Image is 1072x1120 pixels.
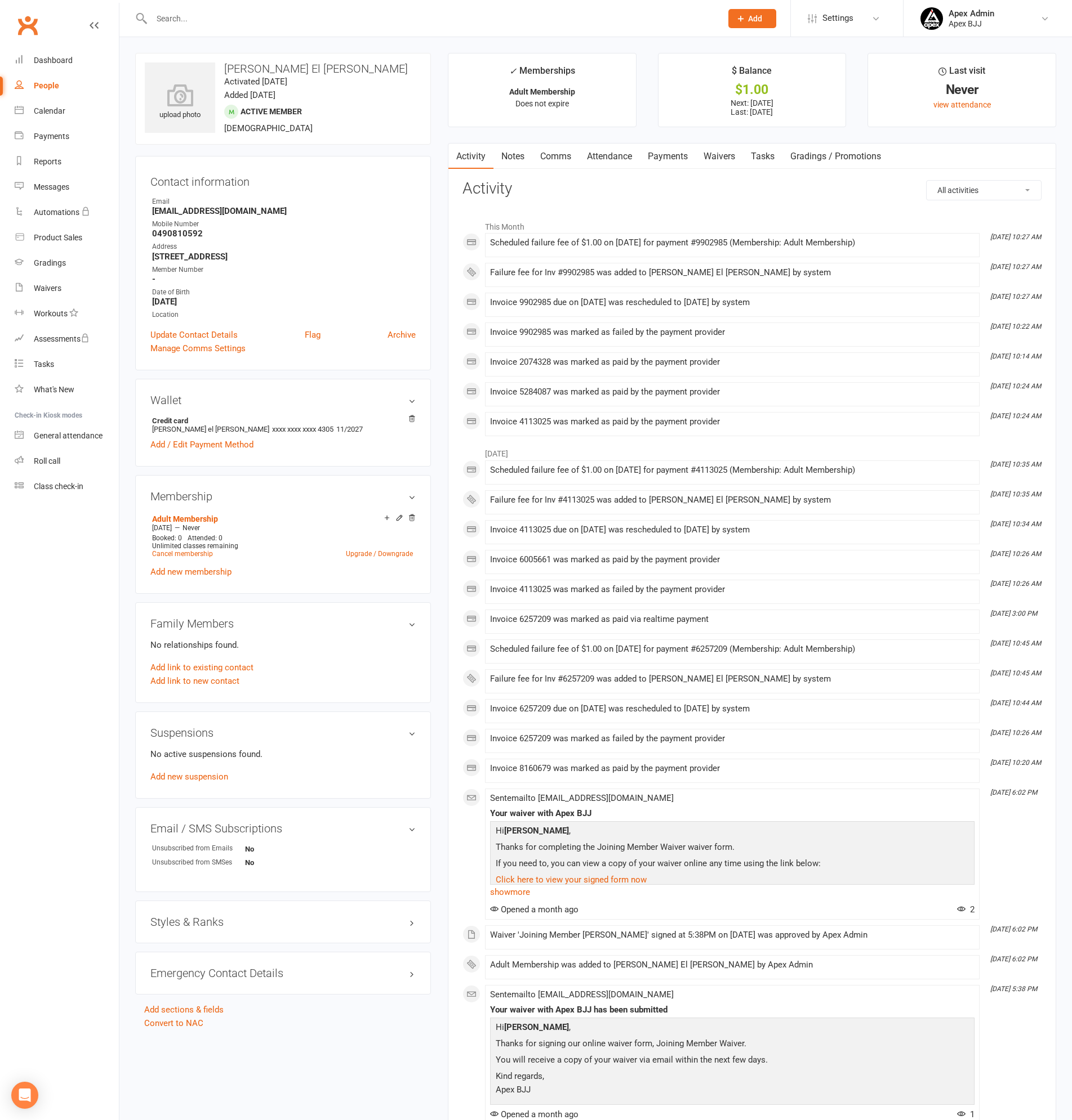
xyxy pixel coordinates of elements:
span: Does not expire [515,99,569,108]
div: Invoice 9902985 was marked as failed by the payment provider [490,328,975,337]
div: Tasks [34,360,54,369]
div: Date of Birth [152,287,416,298]
a: Upgrade / Downgrade [346,550,413,558]
a: Workouts [15,301,119,326]
h3: Email / SMS Subscriptions [150,822,416,835]
span: Active member [241,107,302,116]
p: Hi , [493,1020,972,1037]
div: Messages [34,182,69,191]
a: Reports [15,149,119,174]
strong: Adult Membership [509,87,575,96]
a: Add / Edit Payment Method [150,438,253,451]
span: Attended: 0 [188,534,223,542]
i: [DATE] 10:20 AM [990,759,1041,767]
a: Update Contact Details [150,328,238,342]
a: Calendar [15,98,119,124]
div: Invoice 4113025 due on [DATE] was rescheduled to [DATE] by system [490,525,975,535]
a: People [15,73,119,98]
li: [PERSON_NAME] el [PERSON_NAME] [150,415,416,435]
div: Automations [34,208,79,217]
a: Add sections & fields [144,1005,224,1015]
a: Roll call [15,449,119,474]
a: Gradings / Promotions [782,144,889,169]
a: Activity [448,144,493,169]
a: Notes [493,144,532,169]
a: Payments [640,144,696,169]
time: Activated [DATE] [224,77,287,87]
div: Scheduled failure fee of $1.00 on [DATE] for payment #6257209 (Membership: Adult Membership) [490,644,975,654]
div: Reports [34,157,61,166]
a: Waivers [696,144,743,169]
i: [DATE] 10:45 AM [990,669,1041,677]
div: Invoice 5284087 was marked as paid by the payment provider [490,387,975,397]
a: Assessments [15,326,119,352]
p: Hi , [493,824,972,840]
span: 11/2027 [336,425,363,433]
div: Unsubscribed from Emails [152,843,245,854]
p: Thanks for completing the Joining Member Waiver waiver form. [493,840,972,857]
div: Apex Admin [949,8,994,19]
img: thumb_image1745496852.png [920,7,943,30]
a: Add new membership [150,567,232,577]
strong: Credit card [152,416,410,425]
strong: No [245,845,310,853]
time: Added [DATE] [224,90,275,100]
div: Invoice 8160679 was marked as paid by the payment provider [490,764,975,773]
div: Unsubscribed from SMSes [152,857,245,868]
i: [DATE] 10:27 AM [990,293,1041,301]
div: Calendar [34,106,65,115]
a: Tasks [743,144,782,169]
i: [DATE] 5:38 PM [990,985,1037,993]
div: Email [152,196,416,207]
div: Waiver 'Joining Member [PERSON_NAME]' signed at 5:38PM on [DATE] was approved by Apex Admin [490,930,975,940]
div: — [149,523,416,532]
a: Class kiosk mode [15,474,119,499]
li: [DATE] [462,442,1042,460]
a: Comms [532,144,579,169]
span: Sent email to [EMAIL_ADDRESS][DOMAIN_NAME] [490,793,674,803]
i: [DATE] 10:44 AM [990,699,1041,707]
h3: Membership [150,490,416,503]
i: [DATE] 10:26 AM [990,729,1041,737]
i: [DATE] 10:26 AM [990,550,1041,558]
div: What's New [34,385,74,394]
strong: - [152,274,416,284]
p: If you need to, you can view a copy of your waiver online any time using the link below: [493,857,972,873]
a: Archive [388,328,416,342]
div: Your waiver with Apex BJJ [490,809,975,818]
div: Open Intercom Messenger [11,1082,38,1109]
div: Adult Membership was added to [PERSON_NAME] El [PERSON_NAME] by Apex Admin [490,960,975,970]
div: $ Balance [732,64,772,84]
div: Memberships [509,64,575,84]
h3: Suspensions [150,727,416,739]
strong: No [245,858,310,867]
i: [DATE] 10:27 AM [990,263,1041,271]
div: Invoice 2074328 was marked as paid by the payment provider [490,357,975,367]
a: Tasks [15,352,119,377]
a: Adult Membership [152,514,218,523]
i: [DATE] 10:45 AM [990,639,1041,647]
a: Payments [15,124,119,149]
i: [DATE] 10:27 AM [990,233,1041,241]
h3: Wallet [150,394,416,406]
a: Product Sales [15,225,119,250]
span: Opened a month ago [490,1109,579,1119]
a: Gradings [15,250,119,276]
i: [DATE] 6:02 PM [990,925,1037,933]
a: General attendance kiosk mode [15,423,119,449]
i: [DATE] 10:35 AM [990,460,1041,468]
a: Add link to new contact [150,674,239,688]
i: [DATE] 10:14 AM [990,352,1041,360]
div: Payments [34,132,69,141]
div: Product Sales [34,233,82,242]
strong: [EMAIL_ADDRESS][DOMAIN_NAME] [152,206,416,216]
div: Waivers [34,284,61,293]
strong: [PERSON_NAME] [504,826,569,836]
div: Address [152,241,416,252]
h3: Emergency Contact Details [150,967,416,979]
div: Class check-in [34,482,83,491]
div: Failure fee for Inv #4113025 was added to [PERSON_NAME] El [PERSON_NAME] by system [490,495,975,505]
div: Failure fee for Inv #9902985 was added to [PERSON_NAME] El [PERSON_NAME] by system [490,268,975,277]
span: Settings [822,6,853,31]
a: Dashboard [15,48,119,73]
